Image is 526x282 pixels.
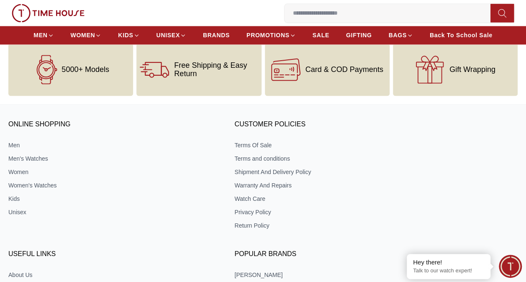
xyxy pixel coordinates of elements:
span: WOMEN [71,31,95,39]
span: MEN [33,31,47,39]
div: Hey there! [413,258,484,267]
a: Men [8,141,216,149]
span: PROMOTIONS [246,31,290,39]
a: Women's Watches [8,181,216,189]
a: Shipment And Delivery Policy [234,167,442,176]
a: UNISEX [157,28,186,43]
a: Warranty And Repairs [234,181,442,189]
h3: ONLINE SHOPPING [8,118,216,131]
span: 5000+ Models [62,65,109,74]
a: MEN [33,28,54,43]
a: KIDS [118,28,139,43]
a: Men's Watches [8,154,216,162]
a: Terms Of Sale [234,141,442,149]
a: GIFTING [346,28,372,43]
span: UNISEX [157,31,180,39]
span: KIDS [118,31,133,39]
span: SALE [313,31,329,39]
a: [PERSON_NAME] [234,270,442,279]
a: Watch Care [234,194,442,203]
span: Card & COD Payments [305,65,383,74]
h3: CUSTOMER POLICIES [234,118,442,131]
a: Privacy Policy [234,208,442,216]
a: About Us [8,270,216,279]
a: WOMEN [71,28,102,43]
a: PROMOTIONS [246,28,296,43]
img: ... [12,4,85,22]
a: BRANDS [203,28,230,43]
p: Talk to our watch expert! [413,267,484,274]
a: Kids [8,194,216,203]
h3: Popular Brands [234,248,442,260]
div: Chat Widget [499,255,522,278]
a: SALE [313,28,329,43]
span: Back To School Sale [430,31,493,39]
span: GIFTING [346,31,372,39]
a: BAGS [388,28,413,43]
a: Unisex [8,208,216,216]
a: Women [8,167,216,176]
a: Back To School Sale [430,28,493,43]
span: BAGS [388,31,406,39]
span: BRANDS [203,31,230,39]
a: Terms and conditions [234,154,442,162]
a: Return Policy [234,221,442,229]
span: Gift Wrapping [449,65,495,74]
span: Free Shipping & Easy Return [174,61,258,78]
h3: USEFUL LINKS [8,248,216,260]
